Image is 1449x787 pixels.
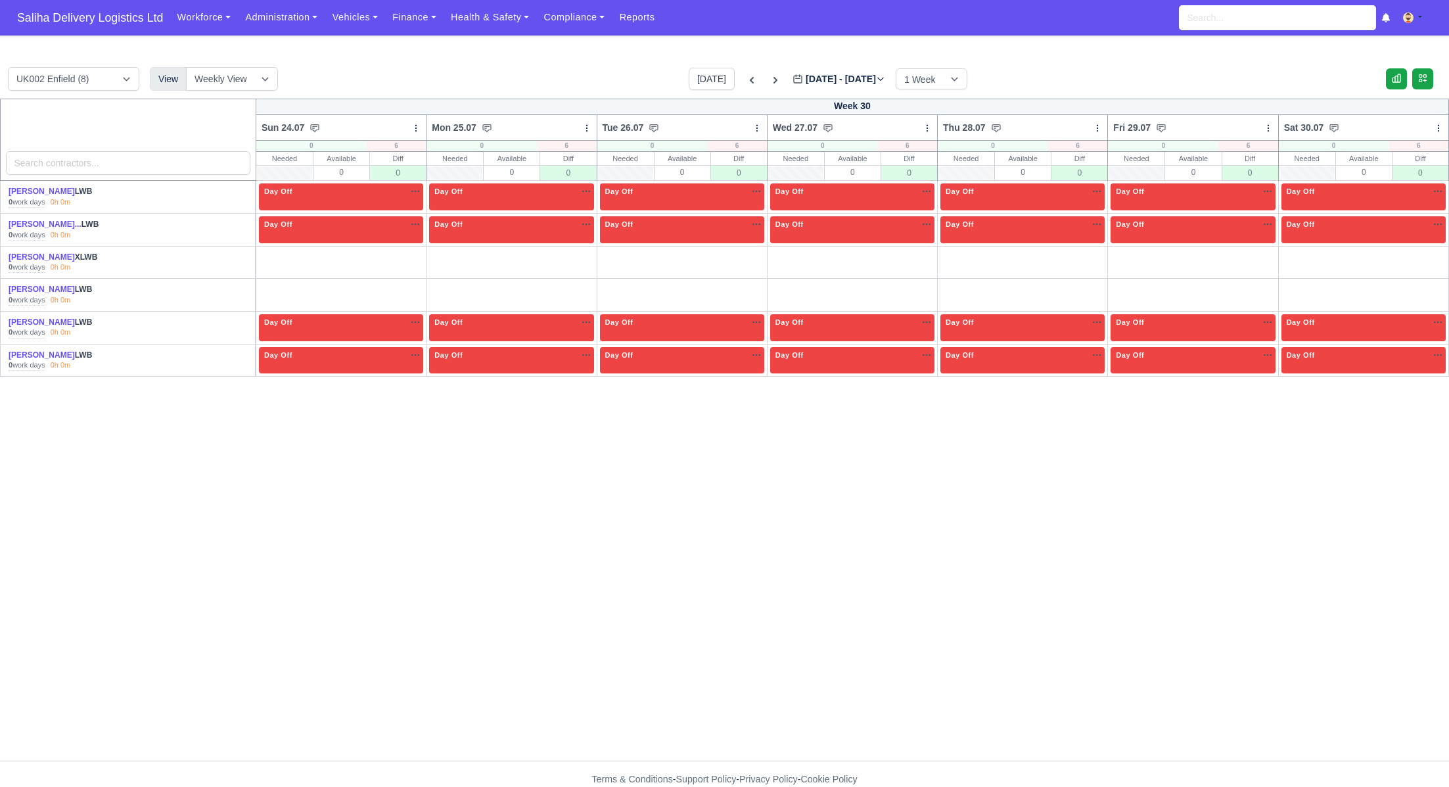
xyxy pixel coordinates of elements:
[51,197,71,208] div: 0h 0m
[800,774,857,784] a: Cookie Policy
[711,152,767,165] div: Diff
[9,350,145,361] div: LWB
[1113,350,1147,360] span: Day Off
[256,141,367,151] div: 0
[825,152,881,165] div: Available
[256,152,313,165] div: Needed
[995,152,1051,165] div: Available
[238,5,325,30] a: Administration
[943,220,977,229] span: Day Off
[370,165,426,180] div: 0
[9,361,12,369] strong: 0
[793,72,885,87] label: [DATE] - [DATE]
[597,141,708,151] div: 0
[9,252,145,263] div: XLWB
[1222,165,1278,180] div: 0
[603,187,636,196] span: Day Off
[773,350,806,360] span: Day Off
[603,318,636,327] span: Day Off
[9,220,81,229] a: [PERSON_NAME]...
[1389,141,1448,151] div: 6
[768,141,878,151] div: 0
[591,774,672,784] a: Terms & Conditions
[51,230,71,241] div: 0h 0m
[367,141,426,151] div: 6
[262,220,295,229] span: Day Off
[881,152,937,165] div: Diff
[432,350,465,360] span: Day Off
[773,121,817,134] span: Wed 27.07
[426,141,537,151] div: 0
[51,262,71,273] div: 0h 0m
[1284,220,1318,229] span: Day Off
[1051,152,1107,165] div: Diff
[1113,121,1151,134] span: Fri 29.07
[11,5,170,31] a: Saliha Delivery Logistics Ltd
[1383,724,1449,787] iframe: Chat Widget
[825,165,881,179] div: 0
[9,285,75,294] a: [PERSON_NAME]
[1392,165,1448,180] div: 0
[262,318,295,327] span: Day Off
[943,121,986,134] span: Thu 28.07
[1284,350,1318,360] span: Day Off
[313,165,369,179] div: 0
[6,151,250,175] input: Search contractors...
[943,318,977,327] span: Day Off
[603,121,644,134] span: Tue 26.07
[9,360,45,371] div: work days
[603,220,636,229] span: Day Off
[432,220,465,229] span: Day Off
[938,152,994,165] div: Needed
[9,296,12,304] strong: 0
[1179,5,1376,30] input: Search...
[9,219,145,230] div: LWB
[1279,141,1389,151] div: 0
[262,187,295,196] span: Day Off
[676,774,737,784] a: Support Policy
[262,350,295,360] span: Day Off
[536,5,612,30] a: Compliance
[150,67,187,91] div: View
[313,152,369,165] div: Available
[1218,141,1277,151] div: 6
[170,5,238,30] a: Workforce
[9,262,45,273] div: work days
[1284,121,1324,134] span: Sat 30.07
[540,165,596,180] div: 0
[1336,165,1392,179] div: 0
[9,284,145,295] div: LWB
[689,68,735,90] button: [DATE]
[612,5,662,30] a: Reports
[739,774,798,784] a: Privacy Policy
[1108,141,1218,151] div: 0
[484,165,540,179] div: 0
[9,187,75,196] a: [PERSON_NAME]
[350,772,1099,787] div: - - -
[773,220,806,229] span: Day Off
[9,231,12,239] strong: 0
[9,317,145,328] div: LWB
[768,152,824,165] div: Needed
[9,230,45,241] div: work days
[426,152,483,165] div: Needed
[1108,152,1164,165] div: Needed
[432,121,476,134] span: Mon 25.07
[1113,220,1147,229] span: Day Off
[9,197,45,208] div: work days
[995,165,1051,179] div: 0
[1165,165,1221,179] div: 0
[943,350,977,360] span: Day Off
[9,328,12,336] strong: 0
[1284,318,1318,327] span: Day Off
[9,252,75,262] a: [PERSON_NAME]
[444,5,537,30] a: Health & Safety
[540,152,596,165] div: Diff
[878,141,937,151] div: 6
[1051,165,1107,180] div: 0
[938,141,1048,151] div: 0
[9,295,45,306] div: work days
[370,152,426,165] div: Diff
[1113,318,1147,327] span: Day Off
